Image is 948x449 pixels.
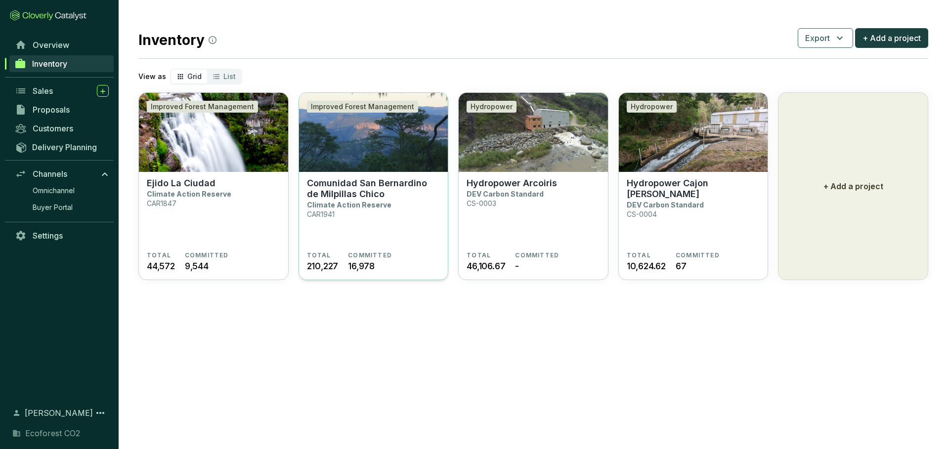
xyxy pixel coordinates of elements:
a: Buyer Portal [28,200,114,215]
a: Proposals [10,101,114,118]
p: Hydropower Arcoiris [467,178,557,189]
span: Export [805,32,830,44]
a: Sales [10,82,114,99]
span: Grid [187,72,202,81]
p: Hydropower Cajon [PERSON_NAME] [627,178,760,200]
span: 16,978 [348,259,375,273]
span: 210,227 [307,259,339,273]
span: 67 [676,259,687,273]
a: Settings [10,227,114,244]
span: 9,544 [185,259,209,273]
a: Delivery Planning [10,139,114,155]
button: + Add a project [855,28,928,48]
a: Customers [10,120,114,137]
span: Proposals [33,105,70,115]
p: DEV Carbon Standard [467,190,544,198]
span: + Add a project [862,32,921,44]
button: Export [798,28,853,48]
span: - [515,259,519,273]
span: Settings [33,231,63,241]
a: Hydropower ArcoirisHydropowerHydropower ArcoirisDEV Carbon StandardCS-0003TOTAL46,106.67COMMITTED- [458,92,608,280]
span: COMMITTED [348,251,392,259]
span: COMMITTED [676,251,720,259]
p: View as [138,72,166,82]
span: [PERSON_NAME] [25,407,93,419]
a: Ejido La CiudadImproved Forest ManagementEjido La CiudadClimate Action ReserveCAR1847TOTAL44,572C... [138,92,289,280]
a: Comunidad San Bernardino de Milpillas ChicoImproved Forest ManagementComunidad San Bernardino de ... [299,92,449,280]
p: Climate Action Reserve [147,190,231,198]
div: Hydropower [627,101,677,113]
a: Hydropower Cajon de PeñaHydropowerHydropower Cajon [PERSON_NAME]DEV Carbon StandardCS-0004TOTAL10... [618,92,769,280]
img: Hydropower Arcoiris [459,93,608,172]
span: Overview [33,40,69,50]
span: COMMITTED [515,251,559,259]
p: DEV Carbon Standard [627,201,704,209]
a: Channels [10,165,114,182]
span: 44,572 [147,259,175,273]
span: TOTAL [467,251,491,259]
span: Inventory [32,59,67,69]
span: 46,106.67 [467,259,505,273]
p: CAR1941 [307,210,335,218]
span: Buyer Portal [33,203,73,212]
div: Improved Forest Management [307,101,418,113]
p: + Add a project [823,180,883,192]
a: Inventory [9,55,114,72]
span: Ecoforest CO2 [25,427,80,439]
img: Comunidad San Bernardino de Milpillas Chico [299,93,448,172]
div: Hydropower [467,101,517,113]
p: CAR1847 [147,199,176,207]
img: Hydropower Cajon de Peña [619,93,768,172]
p: CS-0004 [627,210,657,218]
span: 10,624.62 [627,259,666,273]
span: TOTAL [307,251,331,259]
img: Ejido La Ciudad [139,93,288,172]
span: Delivery Planning [32,142,97,152]
span: TOTAL [627,251,651,259]
button: + Add a project [778,92,928,280]
span: Omnichannel [33,186,75,196]
a: Overview [10,37,114,53]
span: List [223,72,236,81]
p: Climate Action Reserve [307,201,391,209]
span: Channels [33,169,67,179]
div: Improved Forest Management [147,101,258,113]
h2: Inventory [138,30,216,50]
p: CS-0003 [467,199,496,207]
p: Comunidad San Bernardino de Milpillas Chico [307,178,440,200]
a: Omnichannel [28,183,114,198]
span: Customers [33,123,73,133]
span: COMMITTED [185,251,229,259]
span: TOTAL [147,251,171,259]
div: segmented control [170,69,242,84]
span: Sales [33,86,53,96]
p: Ejido La Ciudad [147,178,215,189]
